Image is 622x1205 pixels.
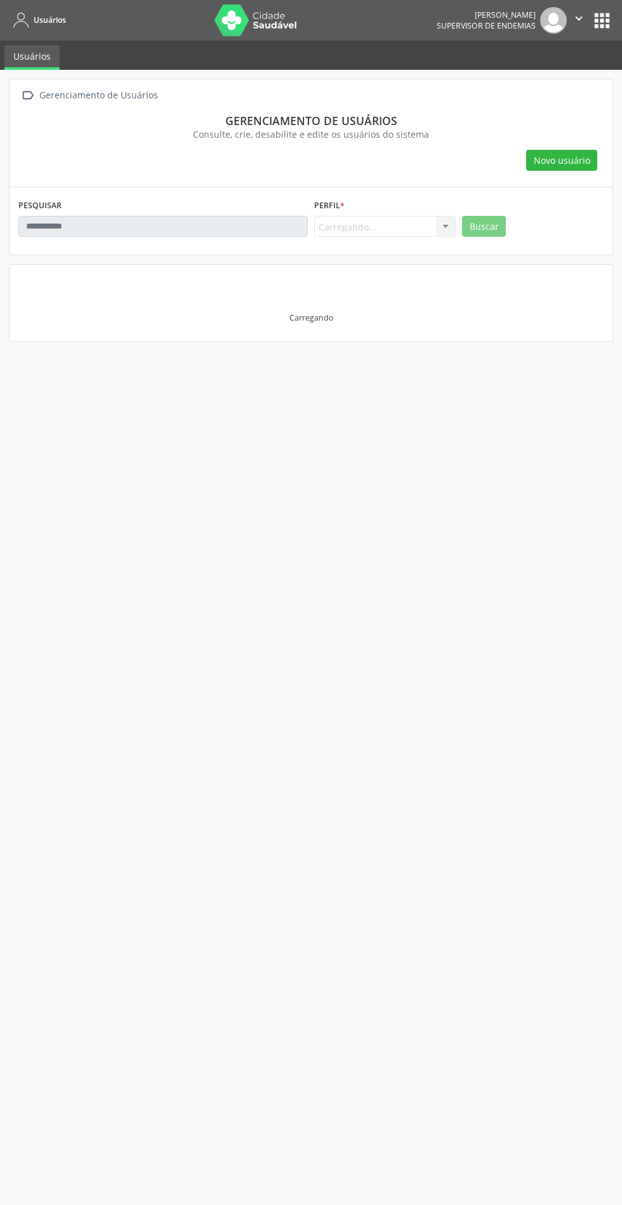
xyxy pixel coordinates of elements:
[37,86,160,105] div: Gerenciamento de Usuários
[18,196,62,216] label: PESQUISAR
[572,11,586,25] i: 
[567,7,591,34] button: 
[4,45,60,70] a: Usuários
[18,86,160,105] a:  Gerenciamento de Usuários
[462,216,506,237] button: Buscar
[314,196,345,216] label: Perfil
[591,10,613,32] button: apps
[540,7,567,34] img: img
[18,86,37,105] i: 
[27,128,595,141] div: Consulte, crie, desabilite e edite os usuários do sistema
[534,154,590,167] span: Novo usuário
[27,114,595,128] div: Gerenciamento de usuários
[437,10,536,20] div: [PERSON_NAME]
[289,312,333,323] div: Carregando
[437,20,536,31] span: Supervisor de Endemias
[526,150,597,171] button: Novo usuário
[34,15,66,25] span: Usuários
[9,10,66,30] a: Usuários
